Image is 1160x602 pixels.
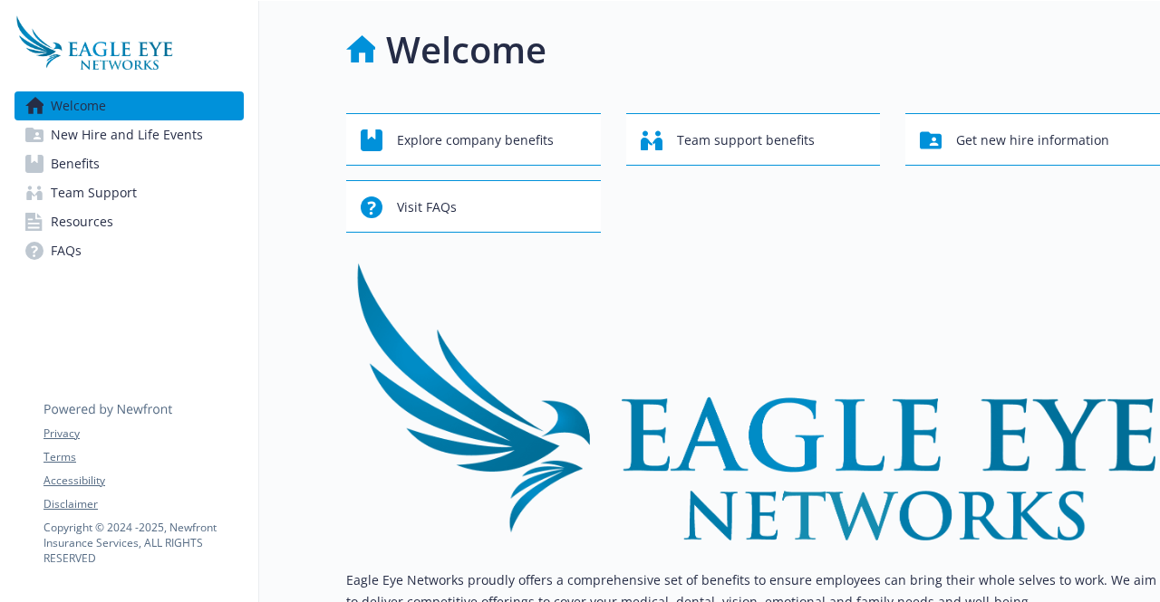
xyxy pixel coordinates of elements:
span: FAQs [51,236,82,265]
button: Team support benefits [626,113,881,166]
img: overview page banner [346,262,1160,540]
button: Explore company benefits [346,113,601,166]
span: New Hire and Life Events [51,120,203,149]
span: Team Support [51,178,137,207]
span: Benefits [51,149,100,178]
a: Team Support [14,178,244,207]
p: Copyright © 2024 - 2025 , Newfront Insurance Services, ALL RIGHTS RESERVED [43,520,243,566]
a: Privacy [43,425,243,442]
a: New Hire and Life Events [14,120,244,149]
a: Welcome [14,91,244,120]
span: Get new hire information [956,123,1109,158]
a: Resources [14,207,244,236]
button: Visit FAQs [346,180,601,233]
button: Get new hire information [905,113,1160,166]
a: Disclaimer [43,496,243,512]
a: FAQs [14,236,244,265]
span: Resources [51,207,113,236]
a: Terms [43,449,243,465]
span: Explore company benefits [397,123,554,158]
span: Welcome [51,91,106,120]
a: Accessibility [43,473,243,489]
h1: Welcome [386,23,546,77]
span: Visit FAQs [397,190,457,225]
span: Team support benefits [677,123,815,158]
a: Benefits [14,149,244,178]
